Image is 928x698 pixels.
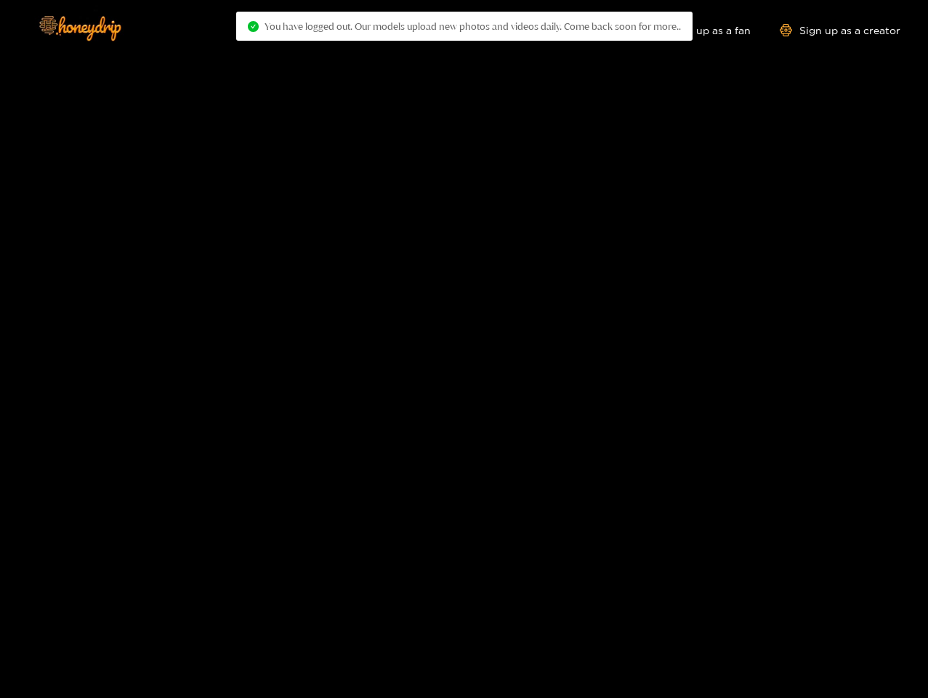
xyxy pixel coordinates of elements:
span: check-circle [248,21,259,32]
a: Sign up as a creator [780,24,900,36]
a: Sign up as a fan [651,24,751,36]
span: You have logged out. Our models upload new photos and videos daily. Come back soon for more.. [265,20,681,32]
